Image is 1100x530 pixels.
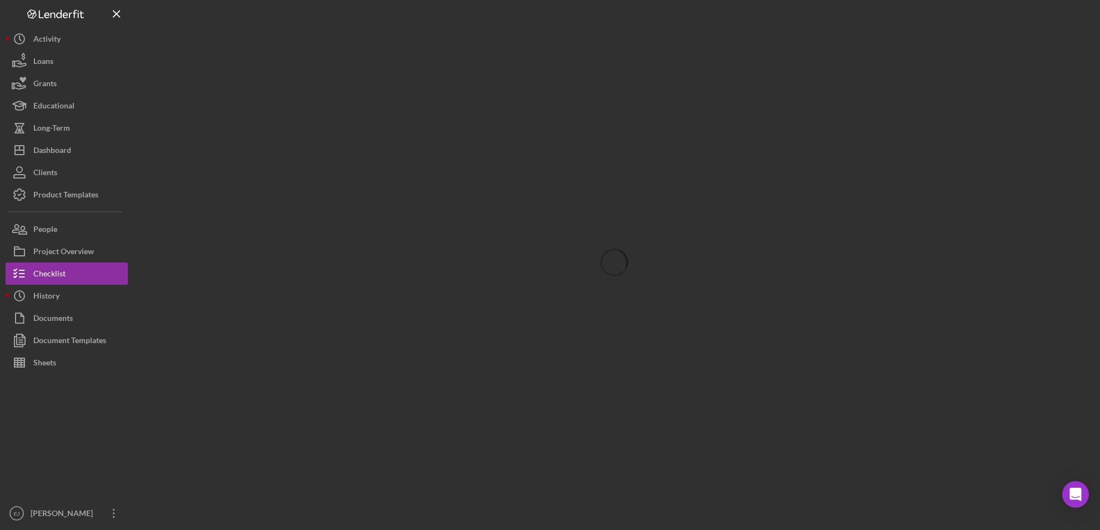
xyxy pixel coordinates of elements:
button: People [6,218,128,240]
button: Activity [6,28,128,50]
div: Loans [33,50,53,75]
button: Product Templates [6,184,128,206]
div: Grants [33,72,57,97]
button: Grants [6,72,128,95]
button: Educational [6,95,128,117]
div: Sheets [33,351,56,377]
button: History [6,285,128,307]
div: Documents [33,307,73,332]
button: Dashboard [6,139,128,161]
div: Dashboard [33,139,71,164]
div: Clients [33,161,57,186]
div: Checklist [33,262,66,288]
div: Document Templates [33,329,106,354]
div: [PERSON_NAME] [28,502,100,527]
div: Educational [33,95,74,120]
button: Loans [6,50,128,72]
button: EJ[PERSON_NAME] [6,502,128,524]
button: Project Overview [6,240,128,262]
div: Open Intercom Messenger [1062,481,1089,508]
div: Project Overview [33,240,94,265]
div: History [33,285,59,310]
button: Checklist [6,262,128,285]
button: Document Templates [6,329,128,351]
button: Documents [6,307,128,329]
button: Clients [6,161,128,184]
div: People [33,218,57,243]
button: Sheets [6,351,128,374]
div: Product Templates [33,184,98,209]
div: Activity [33,28,61,53]
button: Long-Term [6,117,128,139]
text: EJ [13,511,19,517]
div: Long-Term [33,117,70,142]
